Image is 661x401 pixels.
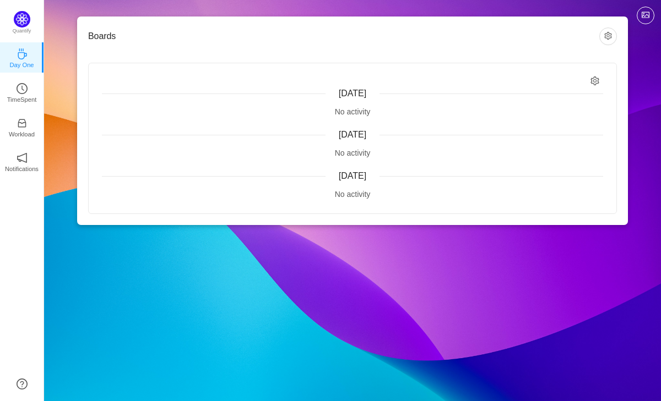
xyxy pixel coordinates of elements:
[599,28,617,45] button: icon: setting
[14,11,30,28] img: Quantify
[590,76,600,86] i: icon: setting
[9,129,35,139] p: Workload
[17,48,28,59] i: icon: coffee
[339,171,366,180] span: [DATE]
[102,189,603,200] div: No activity
[17,121,28,132] a: icon: inboxWorkload
[17,378,28,389] a: icon: question-circle
[9,60,34,70] p: Day One
[7,95,37,105] p: TimeSpent
[339,130,366,139] span: [DATE]
[637,7,654,24] button: icon: picture
[88,31,599,42] h3: Boards
[13,28,31,35] p: Quantify
[339,89,366,98] span: [DATE]
[5,164,39,174] p: Notifications
[17,118,28,129] i: icon: inbox
[17,83,28,94] i: icon: clock-circle
[17,152,28,163] i: icon: notification
[17,86,28,97] a: icon: clock-circleTimeSpent
[17,52,28,63] a: icon: coffeeDay One
[17,156,28,167] a: icon: notificationNotifications
[102,147,603,159] div: No activity
[102,106,603,118] div: No activity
